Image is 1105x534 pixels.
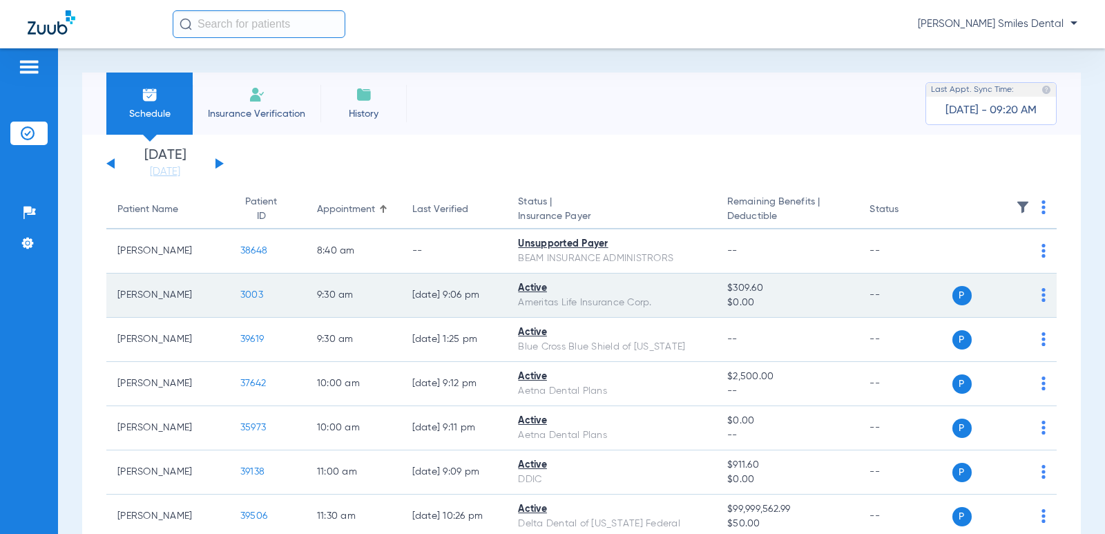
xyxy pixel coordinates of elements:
[918,17,1077,31] span: [PERSON_NAME] Smiles Dental
[117,107,182,121] span: Schedule
[931,83,1014,97] span: Last Appt. Sync Time:
[727,334,738,344] span: --
[240,334,264,344] span: 39619
[945,104,1037,117] span: [DATE] - 09:20 AM
[518,414,705,428] div: Active
[240,467,265,477] span: 39138
[518,325,705,340] div: Active
[1041,244,1046,258] img: group-dot-blue.svg
[240,195,282,224] div: Patient ID
[240,246,267,256] span: 38648
[1041,85,1051,95] img: last sync help info
[952,330,972,350] span: P
[106,274,229,318] td: [PERSON_NAME]
[106,229,229,274] td: [PERSON_NAME]
[124,165,206,179] a: [DATE]
[306,274,401,318] td: 9:30 AM
[412,202,497,217] div: Last Verified
[117,202,218,217] div: Patient Name
[716,191,858,229] th: Remaining Benefits |
[952,374,972,394] span: P
[124,149,206,179] li: [DATE]
[1041,288,1046,302] img: group-dot-blue.svg
[18,59,40,75] img: hamburger-icon
[106,450,229,495] td: [PERSON_NAME]
[240,195,295,224] div: Patient ID
[142,86,158,103] img: Schedule
[518,370,705,384] div: Active
[203,107,310,121] span: Insurance Verification
[240,290,263,300] span: 3003
[1036,468,1105,534] iframe: Chat Widget
[28,10,75,35] img: Zuub Logo
[518,209,705,224] span: Insurance Payer
[518,251,705,266] div: BEAM INSURANCE ADMINISTRORS
[727,281,847,296] span: $309.60
[306,450,401,495] td: 11:00 AM
[858,318,952,362] td: --
[727,384,847,399] span: --
[952,507,972,526] span: P
[317,202,375,217] div: Appointment
[518,281,705,296] div: Active
[117,202,178,217] div: Patient Name
[952,286,972,305] span: P
[858,191,952,229] th: Status
[401,274,508,318] td: [DATE] 9:06 PM
[106,362,229,406] td: [PERSON_NAME]
[401,450,508,495] td: [DATE] 9:09 PM
[401,406,508,450] td: [DATE] 9:11 PM
[240,423,266,432] span: 35973
[952,419,972,438] span: P
[727,473,847,487] span: $0.00
[317,202,390,217] div: Appointment
[727,517,847,531] span: $50.00
[518,384,705,399] div: Aetna Dental Plans
[518,340,705,354] div: Blue Cross Blue Shield of [US_STATE]
[1041,376,1046,390] img: group-dot-blue.svg
[1041,200,1046,214] img: group-dot-blue.svg
[306,318,401,362] td: 9:30 AM
[306,406,401,450] td: 10:00 AM
[727,428,847,443] span: --
[518,458,705,473] div: Active
[858,274,952,318] td: --
[858,450,952,495] td: --
[727,209,847,224] span: Deductible
[1041,421,1046,435] img: group-dot-blue.svg
[173,10,345,38] input: Search for patients
[249,86,265,103] img: Manual Insurance Verification
[518,517,705,531] div: Delta Dental of [US_STATE] Federal
[727,296,847,310] span: $0.00
[306,229,401,274] td: 8:40 AM
[727,502,847,517] span: $99,999,562.99
[518,237,705,251] div: Unsupported Payer
[727,414,847,428] span: $0.00
[518,473,705,487] div: DDIC
[1041,332,1046,346] img: group-dot-blue.svg
[518,296,705,310] div: Ameritas Life Insurance Corp.
[180,18,192,30] img: Search Icon
[518,502,705,517] div: Active
[952,463,972,482] span: P
[1016,200,1030,214] img: filter.svg
[331,107,396,121] span: History
[401,362,508,406] td: [DATE] 9:12 PM
[858,229,952,274] td: --
[727,370,847,384] span: $2,500.00
[356,86,372,103] img: History
[106,318,229,362] td: [PERSON_NAME]
[858,362,952,406] td: --
[106,406,229,450] td: [PERSON_NAME]
[240,511,267,521] span: 39506
[240,379,266,388] span: 37642
[858,406,952,450] td: --
[727,246,738,256] span: --
[412,202,468,217] div: Last Verified
[727,458,847,473] span: $911.60
[1041,465,1046,479] img: group-dot-blue.svg
[507,191,716,229] th: Status |
[518,428,705,443] div: Aetna Dental Plans
[401,229,508,274] td: --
